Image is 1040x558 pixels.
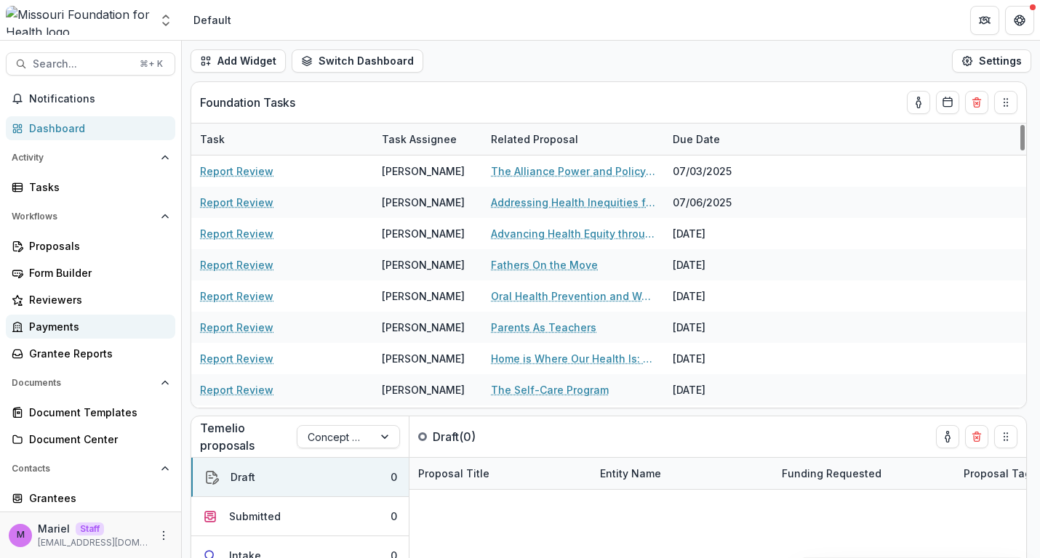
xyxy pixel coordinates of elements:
[191,497,409,536] button: Submitted0
[664,249,773,280] div: [DATE]
[6,341,175,365] a: Grantee Reports
[6,175,175,199] a: Tasks
[491,226,655,241] a: Advancing Health Equity through Government Systems Change
[664,187,773,218] div: 07/06/2025
[391,469,397,485] div: 0
[38,521,70,536] p: Mariel
[373,132,465,147] div: Task Assignee
[29,265,164,280] div: Form Builder
[482,132,587,147] div: Related Proposal
[292,49,423,73] button: Switch Dashboard
[664,155,773,187] div: 07/03/2025
[491,257,598,272] a: Fathers On the Move
[6,486,175,510] a: Grantees
[191,124,373,155] div: Task
[12,153,155,163] span: Activity
[1005,6,1034,35] button: Get Help
[994,91,1017,114] button: Drag
[952,49,1031,73] button: Settings
[200,163,273,179] a: Report Review
[12,464,155,474] span: Contacts
[200,257,273,272] a: Report Review
[29,432,164,447] div: Document Center
[970,6,999,35] button: Partners
[38,536,149,549] p: [EMAIL_ADDRESS][DOMAIN_NAME]
[6,427,175,451] a: Document Center
[156,6,176,35] button: Open entity switcher
[382,351,465,366] div: [PERSON_NAME]
[29,405,164,420] div: Document Templates
[773,458,955,489] div: Funding Requested
[200,226,273,241] a: Report Review
[664,343,773,374] div: [DATE]
[391,509,397,524] div: 0
[907,91,930,114] button: toggle-assigned-to-me
[6,6,150,35] img: Missouri Foundation for Health logo
[382,382,465,397] div: [PERSON_NAME]
[231,469,255,485] div: Draft
[6,457,175,480] button: Open Contacts
[6,116,175,140] a: Dashboard
[491,288,655,304] a: Oral Health Prevention and Workforce Improvement
[137,56,166,72] div: ⌘ + K
[382,257,465,272] div: [PERSON_NAME]
[188,9,237,31] nav: breadcrumb
[200,320,273,335] a: Report Review
[664,405,773,437] div: [DATE]
[664,218,773,249] div: [DATE]
[6,288,175,312] a: Reviewers
[664,280,773,312] div: [DATE]
[373,124,482,155] div: Task Assignee
[965,425,988,448] button: Delete card
[591,458,773,489] div: Entity Name
[482,124,664,155] div: Related Proposal
[491,163,655,179] a: The Alliance Power and Policy Action (PPAG)
[936,91,959,114] button: Calendar
[664,374,773,405] div: [DATE]
[6,400,175,424] a: Document Templates
[409,458,591,489] div: Proposal Title
[409,466,498,481] div: Proposal Title
[382,195,465,210] div: [PERSON_NAME]
[664,132,729,147] div: Due Date
[200,195,273,210] a: Report Review
[664,312,773,343] div: [DATE]
[200,94,295,111] p: Foundation Tasks
[29,292,164,307] div: Reviewers
[664,124,773,155] div: Due Date
[200,288,273,304] a: Report Review
[994,425,1017,448] button: Drag
[155,527,172,544] button: More
[12,211,155,222] span: Workflows
[29,93,169,105] span: Notifications
[191,458,409,497] button: Draft0
[76,522,104,535] p: Staff
[200,419,297,454] p: Temelio proposals
[191,132,233,147] div: Task
[6,205,175,228] button: Open Workflows
[6,371,175,395] button: Open Documents
[193,12,231,28] div: Default
[29,319,164,334] div: Payments
[29,238,164,254] div: Proposals
[591,466,670,481] div: Entity Name
[200,351,273,366] a: Report Review
[382,288,465,304] div: [PERSON_NAME]
[29,179,164,195] div: Tasks
[200,382,273,397] a: Report Review
[382,163,465,179] div: [PERSON_NAME]
[29,490,164,506] div: Grantees
[382,320,465,335] div: [PERSON_NAME]
[29,121,164,136] div: Dashboard
[382,226,465,241] div: [PERSON_NAME]
[6,234,175,258] a: Proposals
[191,49,286,73] button: Add Widget
[33,58,131,70] span: Search...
